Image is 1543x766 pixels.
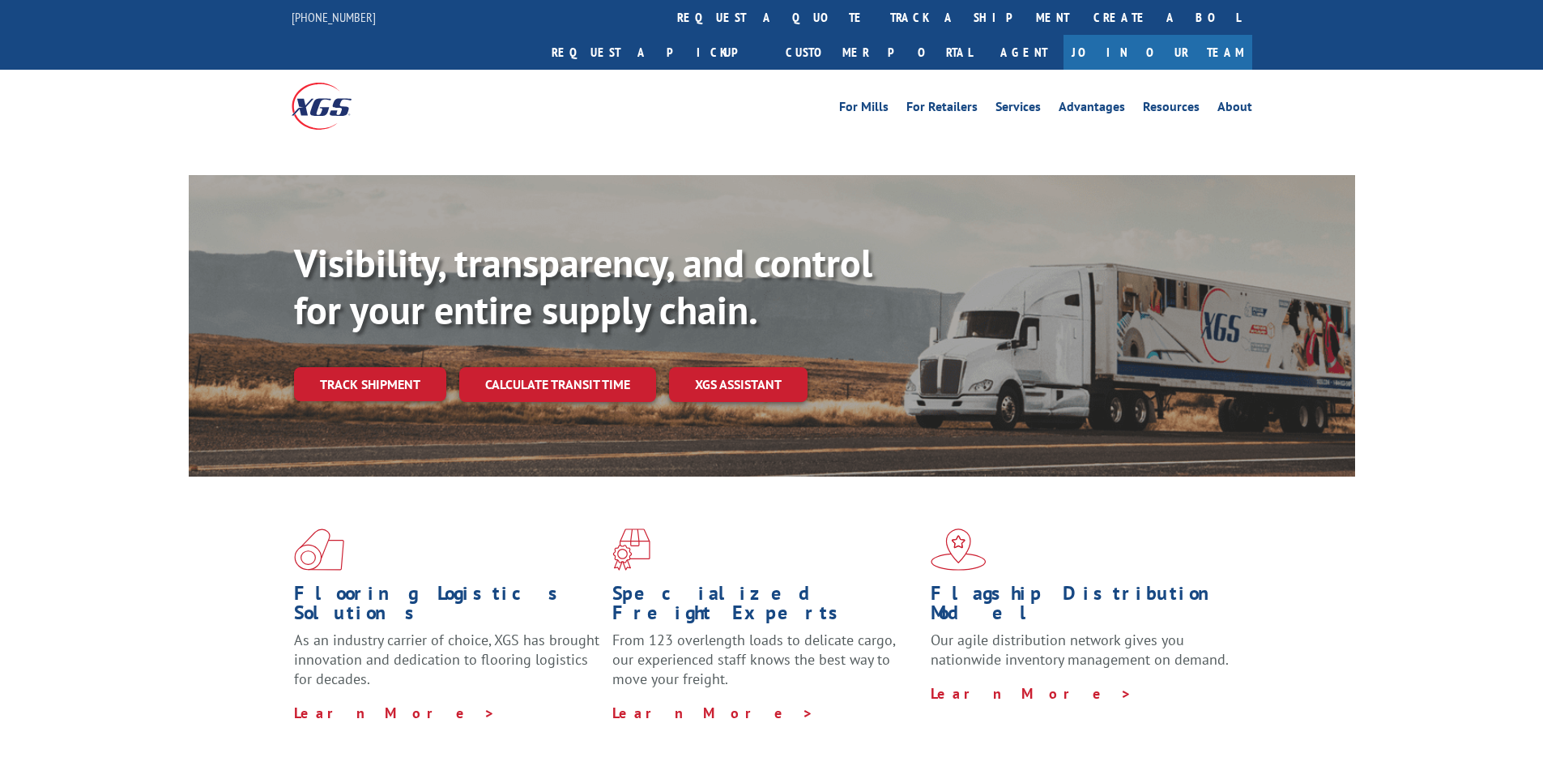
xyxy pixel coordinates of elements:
span: Our agile distribution network gives you nationwide inventory management on demand. [931,631,1229,669]
a: [PHONE_NUMBER] [292,9,376,25]
a: About [1217,101,1252,118]
a: Calculate transit time [459,367,656,402]
h1: Specialized Freight Experts [612,584,919,631]
a: For Retailers [906,101,978,118]
a: Track shipment [294,367,446,401]
p: From 123 overlength loads to delicate cargo, our experienced staff knows the best way to move you... [612,631,919,703]
a: Request a pickup [539,35,774,70]
img: xgs-icon-total-supply-chain-intelligence-red [294,528,344,571]
a: Agent [984,35,1063,70]
a: Advantages [1059,101,1125,118]
h1: Flagship Distribution Model [931,584,1237,631]
a: Customer Portal [774,35,984,70]
a: Learn More > [931,684,1132,703]
a: Join Our Team [1063,35,1252,70]
img: xgs-icon-focused-on-flooring-red [612,528,650,571]
a: XGS ASSISTANT [669,367,808,402]
a: For Mills [839,101,889,118]
b: Visibility, transparency, and control for your entire supply chain. [294,238,872,335]
a: Services [995,101,1041,118]
h1: Flooring Logistics Solutions [294,584,600,631]
a: Learn More > [294,704,496,722]
a: Resources [1143,101,1200,118]
a: Learn More > [612,704,814,722]
img: xgs-icon-flagship-distribution-model-red [931,528,987,571]
span: As an industry carrier of choice, XGS has brought innovation and dedication to flooring logistics... [294,631,599,688]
